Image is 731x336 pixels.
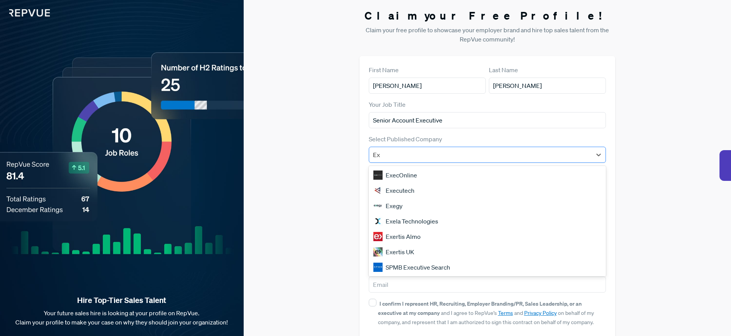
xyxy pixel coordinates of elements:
div: ExecOnline [369,167,606,183]
strong: Hire Top-Tier Sales Talent [12,295,231,305]
h3: Claim your Free Profile! [360,9,615,22]
label: Your Job Title [369,100,406,109]
img: Exertis UK [373,247,383,257]
span: and I agree to RepVue’s and on behalf of my company, and represent that I am authorized to sign t... [378,300,594,326]
div: Exertis UK [369,244,606,260]
img: SPMB Executive Search [373,263,383,272]
p: Your future sales hire is looking at your profile on RepVue. Claim your profile to make your case... [12,308,231,327]
div: Exegy [369,198,606,214]
input: Last Name [489,78,606,94]
div: Executech [369,183,606,198]
div: SPMB Executive Search [369,260,606,275]
input: First Name [369,78,486,94]
div: Exertis Almo [369,229,606,244]
a: Privacy Policy [524,310,557,316]
label: Select Published Company [369,134,442,144]
img: Executech [373,186,383,195]
input: Email [369,276,606,293]
img: Exegy [373,201,383,210]
img: Exela Technologies [373,217,383,226]
p: Claim your free profile to showcase your employer brand and hire top sales talent from the RepVue... [360,25,615,44]
label: Last Name [489,65,518,74]
img: Exertis Almo [373,232,383,241]
strong: I confirm I represent HR, Recruiting, Employer Branding/PR, Sales Leadership, or an executive at ... [378,300,582,316]
label: First Name [369,65,399,74]
div: Exela Technologies [369,214,606,229]
input: Title [369,112,606,128]
img: ExecOnline [373,170,383,180]
a: Terms [498,310,513,316]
